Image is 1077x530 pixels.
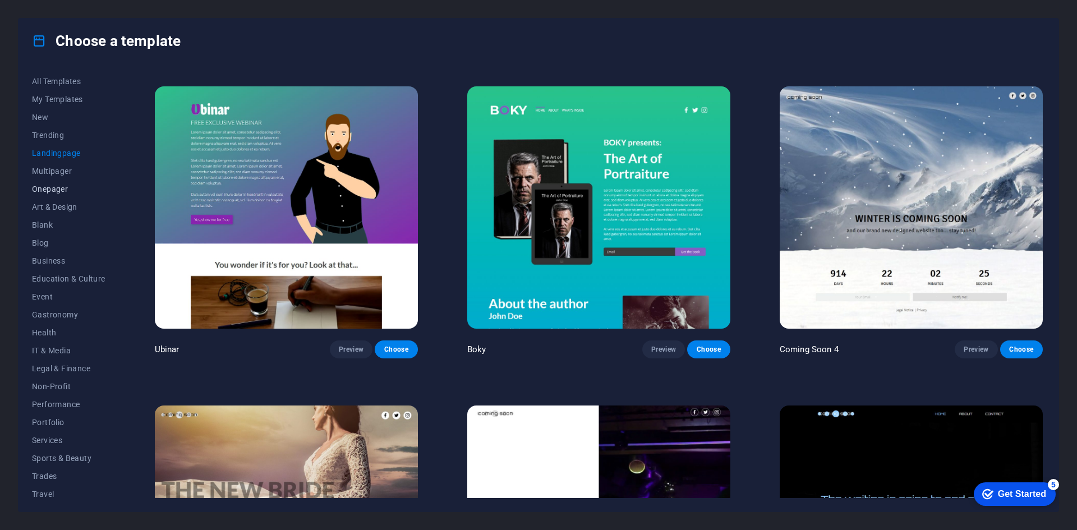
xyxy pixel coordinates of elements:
[32,198,105,216] button: Art & Design
[32,288,105,306] button: Event
[155,86,418,329] img: Ubinar
[32,292,105,301] span: Event
[32,185,105,193] span: Onepager
[32,328,105,337] span: Health
[651,345,676,354] span: Preview
[32,342,105,360] button: IT & Media
[32,454,105,463] span: Sports & Beauty
[32,126,105,144] button: Trending
[467,86,730,329] img: Boky
[964,345,988,354] span: Preview
[9,6,91,29] div: Get Started 5 items remaining, 0% complete
[32,418,105,427] span: Portfolio
[32,324,105,342] button: Health
[32,234,105,252] button: Blog
[32,252,105,270] button: Business
[32,360,105,377] button: Legal & Finance
[32,472,105,481] span: Trades
[955,340,997,358] button: Preview
[32,77,105,86] span: All Templates
[780,344,839,355] p: Coming Soon 4
[32,113,105,122] span: New
[32,180,105,198] button: Onepager
[32,400,105,409] span: Performance
[467,344,486,355] p: Boky
[32,149,105,158] span: Landingpage
[32,377,105,395] button: Non-Profit
[32,108,105,126] button: New
[32,431,105,449] button: Services
[32,274,105,283] span: Education & Culture
[339,345,363,354] span: Preview
[687,340,730,358] button: Choose
[32,32,181,50] h4: Choose a template
[642,340,685,358] button: Preview
[32,270,105,288] button: Education & Culture
[32,449,105,467] button: Sports & Beauty
[32,220,105,229] span: Blank
[83,2,94,13] div: 5
[1009,345,1034,354] span: Choose
[32,413,105,431] button: Portfolio
[32,382,105,391] span: Non-Profit
[32,131,105,140] span: Trending
[32,364,105,373] span: Legal & Finance
[32,95,105,104] span: My Templates
[32,310,105,319] span: Gastronomy
[32,162,105,180] button: Multipager
[32,306,105,324] button: Gastronomy
[32,238,105,247] span: Blog
[330,340,372,358] button: Preview
[32,490,105,499] span: Travel
[32,485,105,503] button: Travel
[1000,340,1043,358] button: Choose
[32,395,105,413] button: Performance
[375,340,417,358] button: Choose
[32,216,105,234] button: Blank
[384,345,408,354] span: Choose
[32,90,105,108] button: My Templates
[32,167,105,176] span: Multipager
[32,346,105,355] span: IT & Media
[32,72,105,90] button: All Templates
[32,436,105,445] span: Services
[696,345,721,354] span: Choose
[32,256,105,265] span: Business
[32,202,105,211] span: Art & Design
[32,467,105,485] button: Trades
[32,144,105,162] button: Landingpage
[780,86,1043,329] img: Coming Soon 4
[33,12,81,22] div: Get Started
[155,344,179,355] p: Ubinar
